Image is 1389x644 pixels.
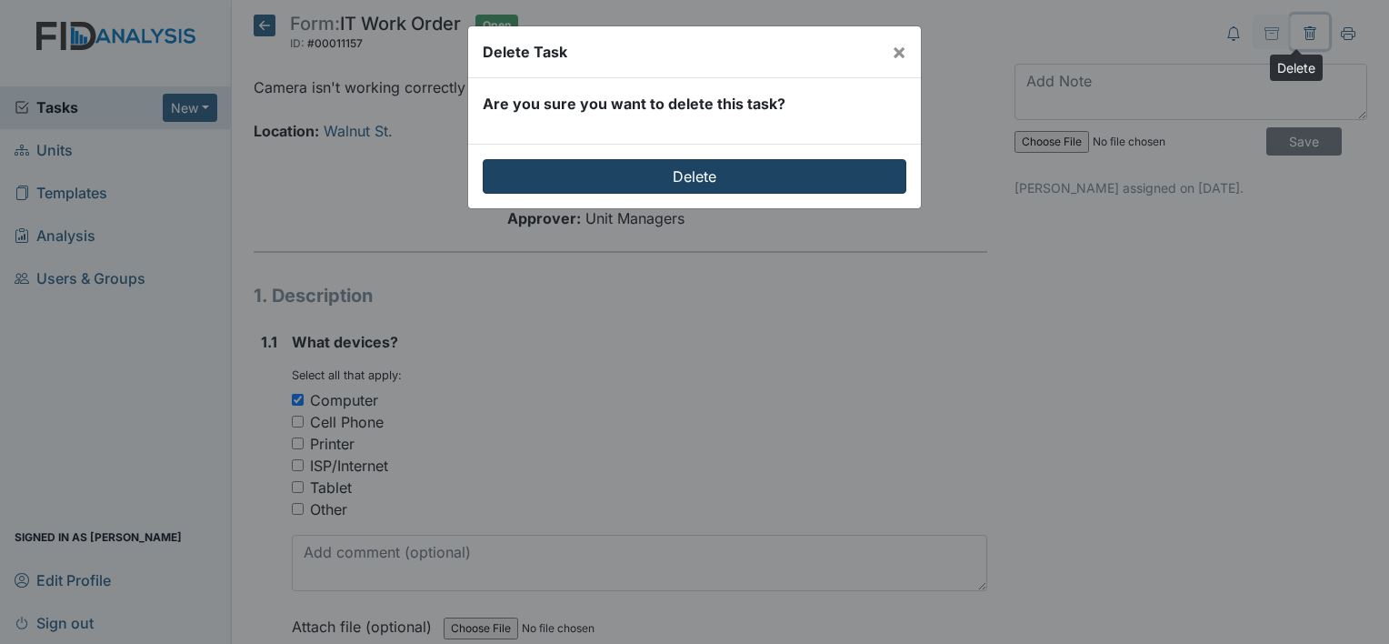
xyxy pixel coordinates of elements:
input: Delete [483,159,906,194]
span: × [892,38,906,65]
button: Close [877,26,921,77]
strong: Are you sure you want to delete this task? [483,95,785,113]
div: Delete [1270,55,1323,81]
div: Delete Task [483,41,567,63]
